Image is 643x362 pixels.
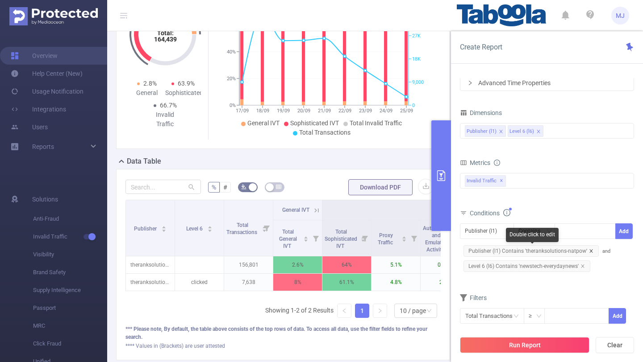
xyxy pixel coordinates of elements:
[402,238,407,241] i: icon: caret-down
[460,337,589,353] button: Run Report
[580,264,585,268] i: icon: close
[423,225,449,253] span: Automated and Emulated Activity
[32,138,54,156] a: Reports
[378,232,394,246] span: Proxy Traffic
[463,245,599,257] span: Publisher (l1) Contains 'theranksolutions-natpow'
[494,160,500,166] i: icon: info-circle
[273,256,322,273] p: 2.6%
[227,49,236,55] tspan: 40%
[9,7,98,25] img: Protected Media
[408,220,420,256] i: Filter menu
[33,299,107,317] span: Passport
[33,263,107,281] span: Brand Safety
[589,249,593,253] i: icon: close
[460,75,634,90] div: icon: rightAdvanced Time Properties
[322,256,371,273] p: 64%
[11,118,48,136] a: Users
[402,235,407,238] i: icon: caret-up
[379,108,392,114] tspan: 24/09
[126,256,175,273] p: theranksolutions-natpow
[186,226,204,232] span: Level 6
[32,143,54,150] span: Reports
[226,222,259,235] span: Total Transactions
[33,281,107,299] span: Supply Intelligence
[325,229,357,249] span: Total Sophisticated IVT
[304,235,309,238] i: icon: caret-up
[178,80,195,87] span: 63.9%
[279,229,297,249] span: Total General IVT
[157,29,173,37] tspan: Total:
[230,103,236,108] tspan: 0%
[412,103,415,108] tspan: 0
[373,304,387,318] li: Next Page
[529,309,538,323] div: ≥
[337,304,351,318] li: Previous Page
[143,80,157,87] span: 2.8%
[276,184,281,189] i: icon: table
[161,225,166,227] i: icon: caret-up
[303,235,309,240] div: Sort
[503,209,510,216] i: icon: info-circle
[536,313,542,320] i: icon: down
[518,224,547,239] div: Contains
[505,229,511,235] i: icon: down
[372,274,420,291] p: 4.8%
[304,238,309,241] i: icon: caret-down
[596,337,634,353] button: Clear
[276,108,289,114] tspan: 19/09
[207,225,212,227] i: icon: caret-up
[465,224,503,239] div: Publisher (l1)
[154,36,176,43] tspan: 164,439
[500,176,503,186] span: ✕
[224,274,273,291] p: 7,638
[282,207,309,213] span: General IVT
[322,274,371,291] p: 61.1%
[33,246,107,263] span: Visibility
[372,256,420,273] p: 5.1%
[129,88,165,98] div: General
[33,317,107,335] span: MRC
[463,260,590,272] span: Level 6 (l6) Contains 'newstech-everydaynews'
[297,108,310,114] tspan: 20/09
[401,235,407,240] div: Sort
[317,108,330,114] tspan: 21/09
[536,129,541,135] i: icon: close
[377,308,383,313] i: icon: right
[412,79,424,85] tspan: 9,000
[359,108,372,114] tspan: 23/09
[33,335,107,353] span: Click Fraud
[161,225,167,230] div: Sort
[235,108,248,114] tspan: 17/09
[412,56,421,62] tspan: 18K
[615,223,633,239] button: Add
[460,294,487,301] span: Filters
[125,342,441,350] div: **** Values in (Brackets) are user attested
[33,228,107,246] span: Invalid Traffic
[212,184,216,191] span: %
[616,7,625,25] span: MJ
[506,228,559,242] div: Double click to edit
[273,274,322,291] p: 8%
[127,156,161,167] h2: Data Table
[134,226,158,232] span: Publisher
[355,304,369,317] a: 1
[350,119,402,127] span: Total Invalid Traffic
[227,76,236,82] tspan: 20%
[465,125,506,137] li: Publisher (l1)
[11,65,83,82] a: Help Center (New)
[247,119,280,127] span: General IVT
[11,82,84,100] a: Usage Notification
[465,175,506,187] span: Invalid Traffic
[299,129,351,136] span: Total Transactions
[125,325,441,341] div: *** Please note, By default, the table above consists of the top rows of data. To access all data...
[460,159,490,166] span: Metrics
[160,102,177,109] span: 66.7%
[421,256,469,273] p: 0.73%
[421,274,469,291] p: 2.1%
[11,100,66,118] a: Integrations
[207,225,213,230] div: Sort
[161,228,166,231] i: icon: caret-down
[223,184,227,191] span: #
[290,119,339,127] span: Sophisticated IVT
